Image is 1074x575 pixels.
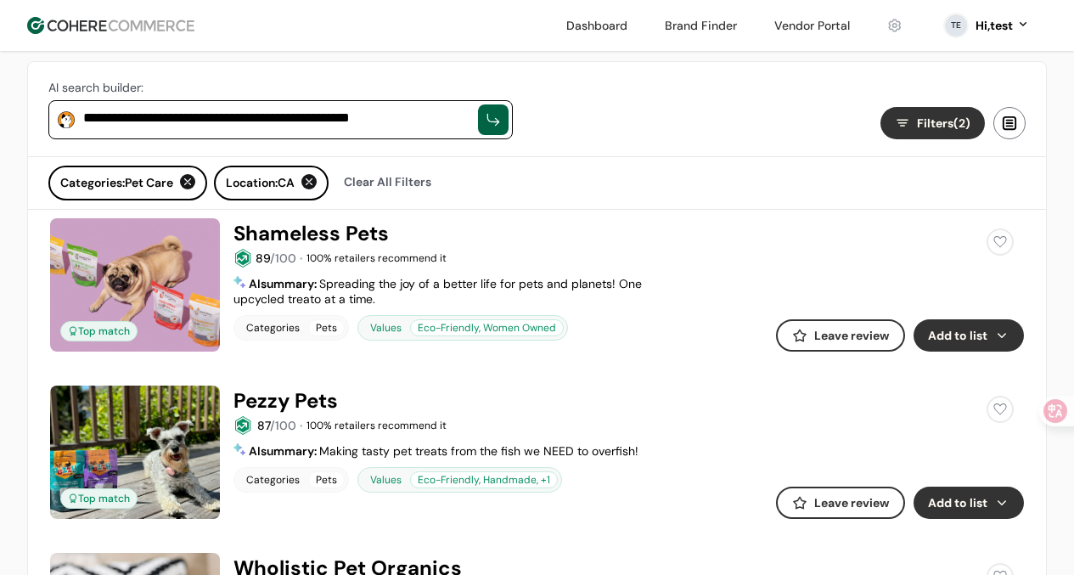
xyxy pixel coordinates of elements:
div: AI search builder: [48,79,513,97]
button: add to favorite [983,225,1017,259]
span: Categories: Pet Care [60,174,173,192]
div: Hi, test [976,17,1013,35]
span: Spreading the joy of a better life for pets and planets! One upcycled treato at a time. [233,276,642,307]
button: add to favorite [983,392,1017,426]
span: summary [261,276,314,291]
button: Filters(2) [880,107,985,139]
span: Making tasty pet treats from the fish we NEED to overfish! [319,443,638,459]
svg: 0 percent [943,13,969,38]
span: AI : [249,443,319,459]
div: Clear All Filters [335,166,440,198]
span: AI : [249,276,319,291]
span: summary [261,443,314,459]
img: Cohere Logo [27,17,194,34]
span: Location: CA [226,174,295,192]
span: Filters (2) [917,115,970,132]
button: Hi,test [976,17,1030,35]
